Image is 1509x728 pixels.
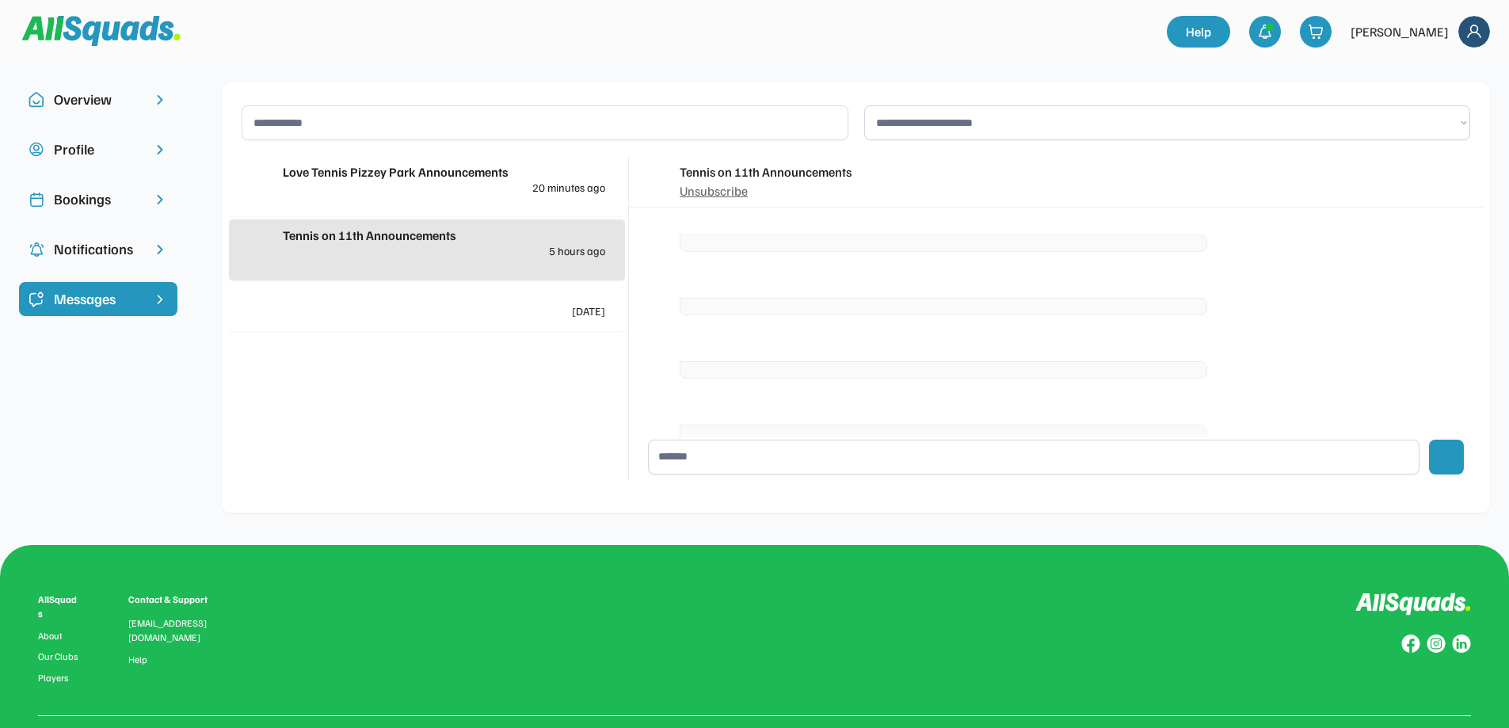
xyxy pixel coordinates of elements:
img: chevron-right.svg [152,92,168,108]
img: chevron-right.svg [152,142,168,158]
img: Squad%20Logo.svg [22,16,181,46]
a: Help [1167,16,1230,48]
a: About [38,631,81,642]
img: bell-03%20%281%29.svg [1257,24,1273,40]
img: yH5BAEAAAAALAAAAAABAAEAAAIBRAA7 [238,290,273,325]
img: yH5BAEAAAAALAAAAAABAAEAAAIBRAA7 [638,166,670,197]
div: Tennis on 11th Announcements [283,226,605,245]
img: yH5BAEAAAAALAAAAAABAAEAAAIBRAA7 [638,230,670,261]
img: yH5BAEAAAAALAAAAAABAAEAAAIBRAA7 [638,356,670,388]
div: Notifications [54,238,143,260]
div: Overview [54,89,143,110]
img: chevron-right.svg [152,192,168,208]
a: Help [128,654,147,665]
img: Group%20copy%207.svg [1427,635,1446,654]
div: 20 minutes ago [532,181,605,193]
img: yH5BAEAAAAALAAAAAABAAEAAAIBRAA7 [238,169,273,204]
div: 5 hours ago [549,245,605,257]
img: Logo%20inverted.svg [1355,593,1471,616]
img: chevron-right%20copy%203.svg [152,292,168,307]
img: Icon%20%2821%29.svg [29,292,44,307]
img: Group%20copy%206.svg [1452,635,1471,654]
div: Contact & Support [128,593,227,607]
img: shopping-cart-01%20%281%29.svg [1308,24,1324,40]
img: Icon%20copy%204.svg [29,242,44,257]
a: Our Clubs [38,651,81,662]
div: Unsubscribe [680,181,748,200]
div: AllSquads [38,593,81,621]
div: [PERSON_NAME] [1351,22,1449,41]
img: Frame%2018.svg [1458,16,1490,48]
div: [DATE] [572,305,605,317]
a: Players [38,673,81,684]
div: Love Tennis Pizzey Park Announcements [283,162,605,181]
div: Bookings [54,189,143,210]
img: user-circle.svg [29,142,44,158]
div: Tennis on 11th Announcements [680,162,852,181]
img: yH5BAEAAAAALAAAAAABAAEAAAIBRAA7 [638,420,670,452]
img: Group%20copy%208.svg [1401,635,1420,654]
img: chevron-right.svg [152,242,168,257]
div: Profile [54,139,143,160]
div: Messages [54,288,143,310]
img: yH5BAEAAAAALAAAAAABAAEAAAIBRAA7 [638,293,670,325]
img: yH5BAEAAAAALAAAAAABAAEAAAIBRAA7 [238,233,273,268]
div: [EMAIL_ADDRESS][DOMAIN_NAME] [128,616,227,645]
img: Icon%20copy%202.svg [29,192,44,208]
img: Icon%20copy%2010.svg [29,92,44,108]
